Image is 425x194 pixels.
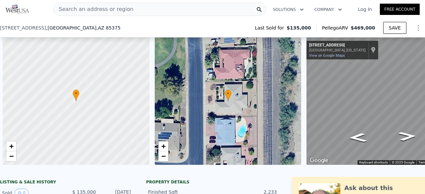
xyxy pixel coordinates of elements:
span: , [GEOGRAPHIC_DATA] [46,25,121,31]
div: Property details [146,179,279,185]
path: Go South, N 123rd Dr [390,129,424,143]
a: Zoom out [158,151,168,161]
a: Log In [350,6,380,13]
span: + [9,142,14,150]
span: • [73,91,79,97]
div: [STREET_ADDRESS] [309,43,366,48]
span: $135,000 [287,25,311,31]
a: Show location on map [371,46,376,54]
div: • [225,90,231,101]
path: Go North, N 123rd Dr [341,131,375,145]
span: , AZ 85375 [96,25,121,31]
span: + [161,142,165,150]
button: Keyboard shortcuts [359,160,388,165]
button: Solutions [268,4,309,16]
div: [GEOGRAPHIC_DATA], [US_STATE] [309,48,366,52]
button: Show Options [412,21,425,34]
a: View on Google Maps [309,53,345,58]
span: − [161,152,165,160]
img: Google [308,156,330,165]
img: Pellego [5,5,29,14]
span: $469,000 [351,25,375,31]
span: − [9,152,14,160]
span: © 2025 Google [392,161,414,164]
span: Pellego ARV [322,25,351,31]
a: Zoom out [6,151,16,161]
button: SAVE [383,22,406,34]
a: Zoom in [6,141,16,151]
a: Zoom in [158,141,168,151]
button: Company [309,4,347,16]
span: Last Sold for [255,25,287,31]
span: • [225,91,231,97]
a: Free Account [380,4,420,15]
a: Open this area in Google Maps (opens a new window) [308,156,330,165]
span: Search an address or region [53,5,133,13]
div: • [73,90,79,101]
